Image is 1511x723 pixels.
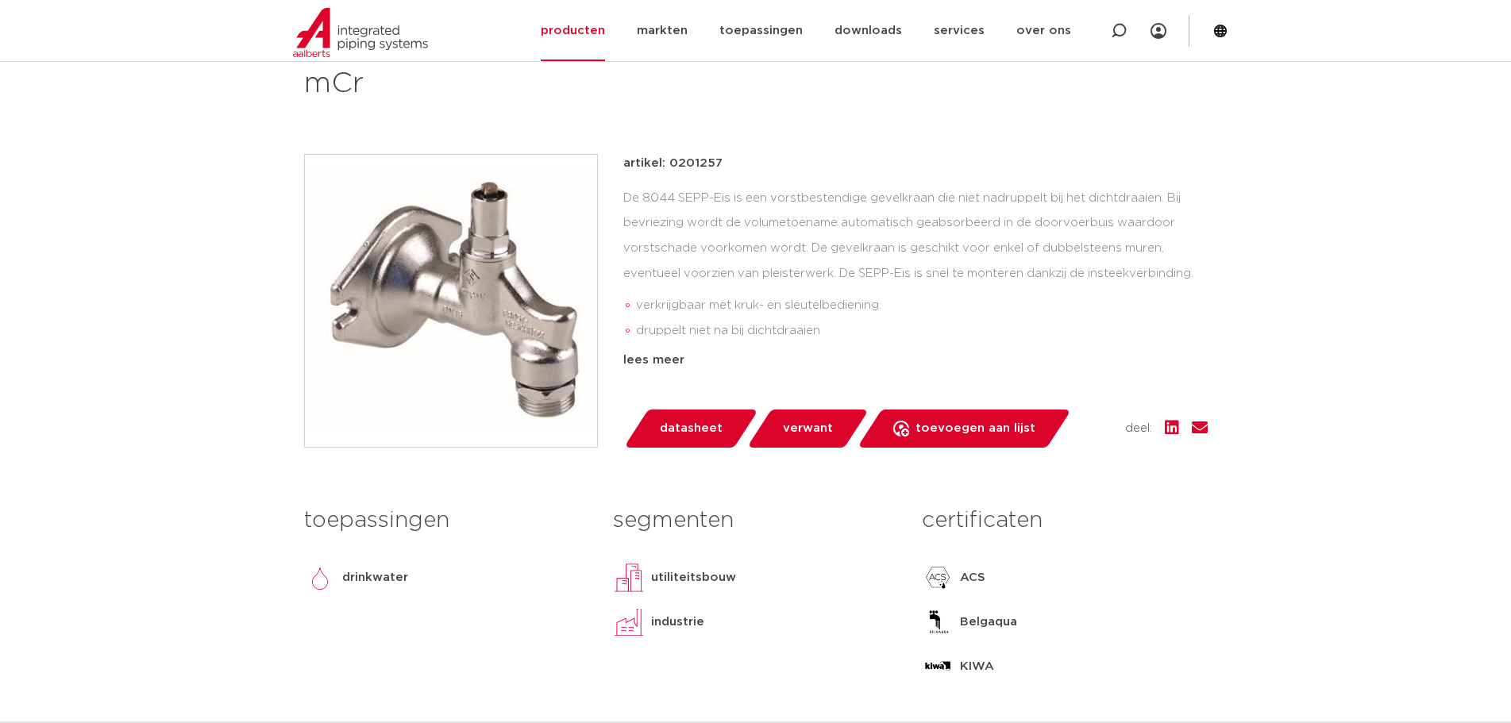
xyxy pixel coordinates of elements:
h3: certificaten [922,505,1207,536]
a: verwant [746,410,869,448]
p: ACS [960,568,985,587]
span: toevoegen aan lijst [915,416,1035,441]
li: eenvoudige en snelle montage dankzij insteekverbinding [636,344,1208,369]
a: datasheet [623,410,758,448]
div: De 8044 SEPP-Eis is een vorstbestendige gevelkraan die niet nadruppelt bij het dichtdraaien. Bij ... [623,186,1208,344]
img: drinkwater [304,562,336,594]
li: druppelt niet na bij dichtdraaien [636,318,1208,344]
img: utiliteitsbouw [613,562,645,594]
p: artikel: 0201257 [623,154,723,173]
span: verwant [783,416,833,441]
img: Product Image for Seppelfricke SEPP-Eis kraankop sleutelbediening FM d22 x G3/4" (DN15) mCr [305,155,597,447]
p: utiliteitsbouw [651,568,736,587]
p: drinkwater [342,568,408,587]
p: Belgaqua [960,613,1017,632]
li: verkrijgbaar met kruk- en sleutelbediening. [636,293,1208,318]
div: lees meer [623,351,1208,370]
img: KIWA [922,651,954,683]
p: industrie [651,613,704,632]
p: KIWA [960,657,994,676]
img: industrie [613,606,645,638]
img: Belgaqua [922,606,954,638]
div: my IPS [1151,13,1166,48]
h3: segmenten [613,505,898,536]
span: datasheet [660,416,723,441]
h3: toepassingen [304,505,589,536]
span: deel: [1125,419,1152,438]
img: ACS [922,562,954,594]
